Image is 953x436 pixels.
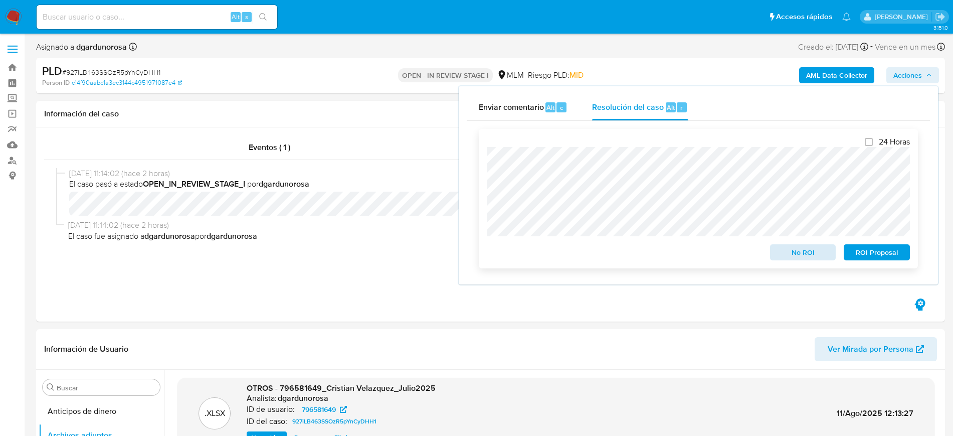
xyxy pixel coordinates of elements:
[247,404,295,414] p: ID de usuario:
[592,101,664,113] span: Resolución del caso
[886,67,939,83] button: Acciones
[245,12,248,22] span: s
[798,40,868,54] div: Creado el: [DATE]
[249,141,290,153] span: Eventos ( 1 )
[232,12,240,22] span: Alt
[69,179,921,190] span: El caso pasó a estado por
[39,399,164,423] button: Anticipos de dinero
[842,13,851,21] a: Notificaciones
[479,101,544,113] span: Enviar comentario
[247,382,436,394] span: OTROS - 796581649_Cristian Velazquez_Julio2025
[569,69,584,81] span: MID
[828,337,913,361] span: Ver Mirada por Persona
[799,67,874,83] button: AML Data Collector
[69,168,921,179] span: [DATE] 11:14:02 (hace 2 horas)
[292,415,376,427] span: 927iLB463SSOzR5pYnCyDHH1
[851,245,903,259] span: ROI Proposal
[844,244,910,260] button: ROI Proposal
[497,70,524,81] div: MLM
[62,67,160,77] span: # 927iLB463SSOzR5pYnCyDHH1
[776,12,832,22] span: Accesos rápidos
[302,403,336,415] span: 796581649
[560,103,563,112] span: c
[806,67,867,83] b: AML Data Collector
[815,337,937,361] button: Ver Mirada por Persona
[143,178,245,190] b: OPEN_IN_REVIEW_STAGE_I
[935,12,945,22] a: Salir
[44,344,128,354] h1: Información de Usuario
[893,67,922,83] span: Acciones
[398,68,493,82] p: OPEN - IN REVIEW STAGE I
[37,11,277,24] input: Buscar usuario o caso...
[865,138,873,146] input: 24 Horas
[259,178,309,190] b: dgardunorosa
[47,383,55,391] button: Buscar
[74,41,127,53] b: dgardunorosa
[57,383,156,392] input: Buscar
[770,244,836,260] button: No ROI
[546,103,554,112] span: Alt
[296,403,353,415] a: 796581649
[875,12,931,22] p: diego.gardunorosas@mercadolibre.com.mx
[879,137,910,147] span: 24 Horas
[870,40,873,54] span: -
[837,407,913,419] span: 11/Ago/2025 12:13:27
[42,63,62,79] b: PLD
[36,42,127,53] span: Asignado a
[247,416,287,426] p: ID del caso:
[205,408,225,419] p: .XLSX
[68,231,921,242] span: El caso fue asignado a por
[207,230,257,242] b: dgardunorosa
[253,10,273,24] button: search-icon
[278,393,328,403] h6: dgardunorosa
[875,42,935,53] span: Vence en un mes
[44,109,937,119] h1: Información del caso
[667,103,675,112] span: Alt
[777,245,829,259] span: No ROI
[247,393,277,403] p: Analista:
[288,415,380,427] a: 927iLB463SSOzR5pYnCyDHH1
[68,220,921,231] span: [DATE] 11:14:02 (hace 2 horas)
[144,230,195,242] b: dgardunorosa
[680,103,683,112] span: r
[528,70,584,81] span: Riesgo PLD:
[72,78,182,87] a: c14f90aabc1a3ec3144c4951971087e4
[42,78,70,87] b: Person ID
